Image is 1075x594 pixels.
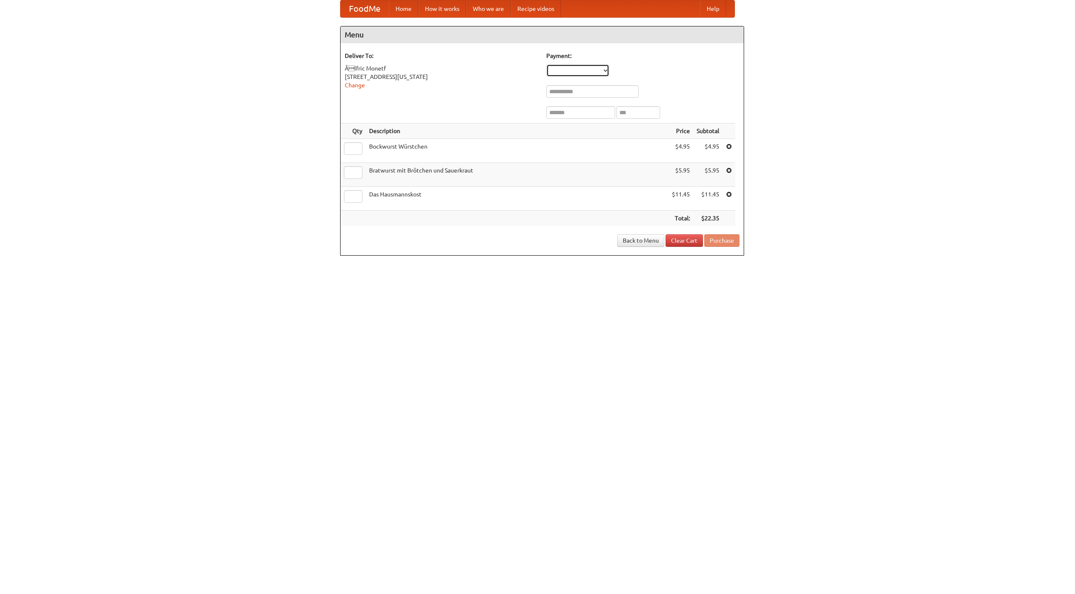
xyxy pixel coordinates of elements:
[511,0,561,17] a: Recipe videos
[693,187,723,211] td: $11.45
[466,0,511,17] a: Who we are
[669,163,693,187] td: $5.95
[345,82,365,89] a: Change
[345,52,538,60] h5: Deliver To:
[345,64,538,73] div: Ãlfric Monetf
[546,52,739,60] h5: Payment:
[700,0,726,17] a: Help
[345,73,538,81] div: [STREET_ADDRESS][US_STATE]
[693,123,723,139] th: Subtotal
[617,234,664,247] a: Back to Menu
[669,211,693,226] th: Total:
[341,0,389,17] a: FoodMe
[366,163,669,187] td: Bratwurst mit Brötchen und Sauerkraut
[669,139,693,163] td: $4.95
[366,187,669,211] td: Das Hausmannskost
[693,163,723,187] td: $5.95
[389,0,418,17] a: Home
[341,26,744,43] h4: Menu
[693,211,723,226] th: $22.35
[366,123,669,139] th: Description
[704,234,739,247] button: Purchase
[366,139,669,163] td: Bockwurst Würstchen
[341,123,366,139] th: Qty
[418,0,466,17] a: How it works
[669,187,693,211] td: $11.45
[666,234,703,247] a: Clear Cart
[693,139,723,163] td: $4.95
[669,123,693,139] th: Price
